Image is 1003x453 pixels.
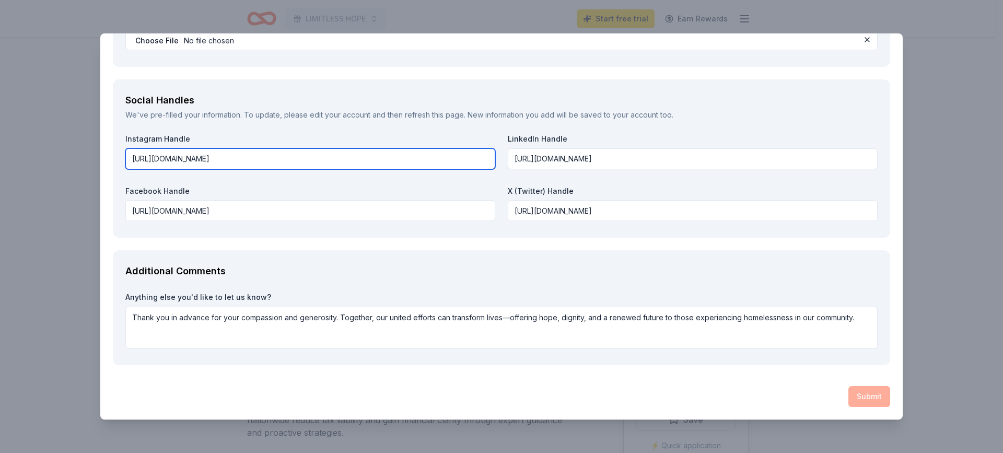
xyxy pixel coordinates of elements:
[125,263,878,280] div: Additional Comments
[508,134,878,144] label: LinkedIn Handle
[125,134,495,144] label: Instagram Handle
[310,110,370,119] a: edit your account
[125,109,878,121] div: We've pre-filled your information. To update, please and then refresh this page. New information ...
[125,292,878,303] label: Anything else you'd like to let us know?
[125,307,878,349] textarea: Thank you in advance for your compassion and generosity. Together, our united efforts can transfo...
[125,186,495,196] label: Facebook Handle
[125,92,878,109] div: Social Handles
[508,186,878,196] label: X (Twitter) Handle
